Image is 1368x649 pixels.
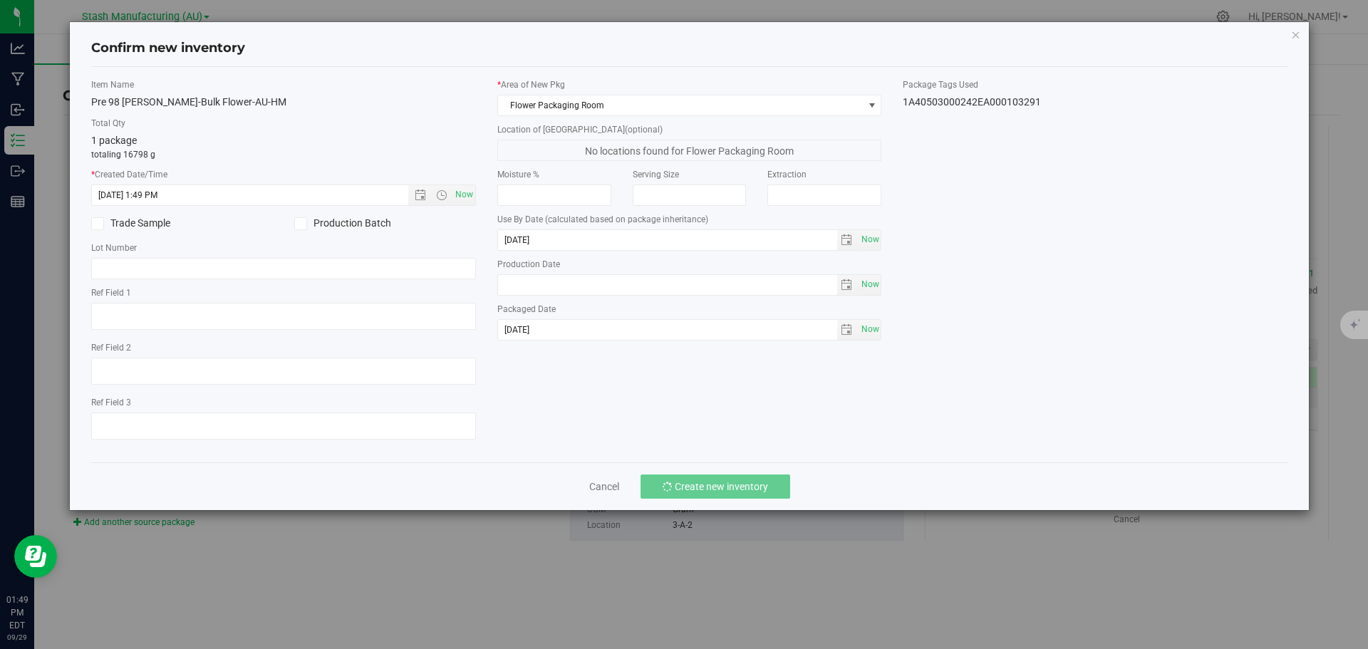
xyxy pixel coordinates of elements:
label: Area of New Pkg [497,78,882,91]
label: Extraction [767,168,881,181]
iframe: Resource center [14,535,57,578]
label: Serving Size [633,168,747,181]
label: Package Tags Used [903,78,1287,91]
div: 1A40503000242EA000103291 [903,95,1287,110]
span: select [857,320,881,340]
span: select [857,275,881,295]
span: select [837,275,858,295]
label: Ref Field 3 [91,396,476,409]
label: Production Batch [294,216,476,231]
label: Location of [GEOGRAPHIC_DATA] [497,123,882,136]
span: Set Current date [858,319,882,340]
label: Created Date/Time [91,168,476,181]
span: Set Current date [858,229,882,250]
span: select [837,230,858,250]
label: Production Date [497,258,882,271]
label: Packaged Date [497,303,882,316]
label: Ref Field 2 [91,341,476,354]
span: select [857,230,881,250]
span: Open the date view [408,189,432,201]
span: No locations found for Flower Packaging Room [497,140,882,161]
span: Create new inventory [675,481,768,492]
span: (optional) [625,125,663,135]
span: Flower Packaging Room [498,95,864,115]
h4: Confirm new inventory [91,39,245,58]
label: Moisture % [497,168,611,181]
div: Pre 98 [PERSON_NAME]-Bulk Flower-AU-HM [91,95,476,110]
label: Lot Number [91,242,476,254]
span: 1 package [91,135,137,146]
span: (calculated based on package inheritance) [545,214,708,224]
label: Trade Sample [91,216,273,231]
button: Create new inventory [641,474,790,499]
span: select [837,320,858,340]
label: Use By Date [497,213,882,226]
a: Cancel [589,479,619,494]
label: Total Qty [91,117,476,130]
label: Item Name [91,78,476,91]
label: Ref Field 1 [91,286,476,299]
span: Set Current date [858,274,882,295]
span: Set Current date [452,185,476,205]
p: totaling 16798 g [91,148,476,161]
span: Open the time view [429,189,453,201]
